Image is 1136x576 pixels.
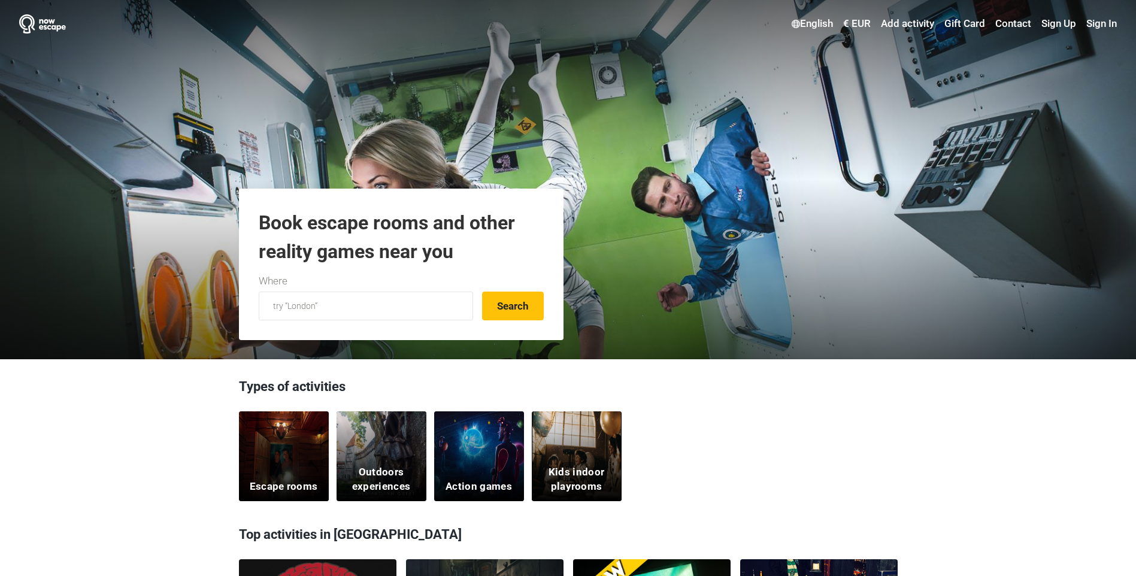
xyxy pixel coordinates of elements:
[941,13,988,35] a: Gift Card
[789,13,836,35] a: English
[446,480,512,494] h5: Action games
[878,13,937,35] a: Add activity
[19,14,66,34] img: Nowescape logo
[259,274,287,289] label: Where
[1038,13,1079,35] a: Sign Up
[840,13,874,35] a: € EUR
[239,377,898,402] h3: Types of activities
[992,13,1034,35] a: Contact
[239,411,329,501] a: Escape rooms
[434,411,524,501] a: Action games
[344,465,419,494] h5: Outdoors experiences
[532,411,622,501] a: Kids indoor playrooms
[792,20,800,28] img: English
[250,480,318,494] h5: Escape rooms
[259,292,473,320] input: try “London”
[1083,13,1117,35] a: Sign In
[482,292,544,320] button: Search
[337,411,426,501] a: Outdoors experiences
[539,465,614,494] h5: Kids indoor playrooms
[239,519,898,550] h3: Top activities in [GEOGRAPHIC_DATA]
[259,208,544,266] h1: Book escape rooms and other reality games near you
